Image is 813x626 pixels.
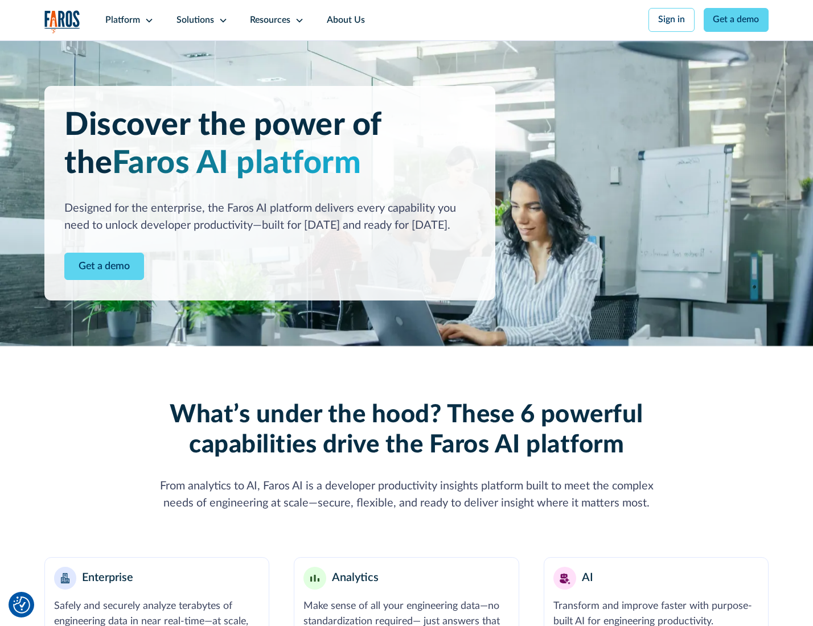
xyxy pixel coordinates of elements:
[64,253,144,281] a: Contact Modal
[82,570,133,587] div: Enterprise
[582,570,593,587] div: AI
[13,596,30,613] img: Revisit consent button
[250,14,290,27] div: Resources
[556,569,573,587] img: AI robot or assistant icon
[310,575,319,582] img: Minimalist bar chart analytics icon
[64,200,475,234] div: Designed for the enterprise, the Faros AI platform delivers every capability you need to unlock d...
[44,10,81,34] a: home
[146,400,667,460] h2: What’s under the hood? These 6 powerful capabilities drive the Faros AI platform
[704,8,769,32] a: Get a demo
[146,478,667,512] div: From analytics to AI, Faros AI is a developer productivity insights platform built to meet the co...
[648,8,695,32] a: Sign in
[105,14,140,27] div: Platform
[61,573,70,583] img: Enterprise building blocks or structure icon
[13,596,30,613] button: Cookie Settings
[332,570,379,587] div: Analytics
[44,10,81,34] img: Logo of the analytics and reporting company Faros.
[64,106,475,183] h1: Discover the power of the
[112,147,362,179] span: Faros AI platform
[176,14,214,27] div: Solutions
